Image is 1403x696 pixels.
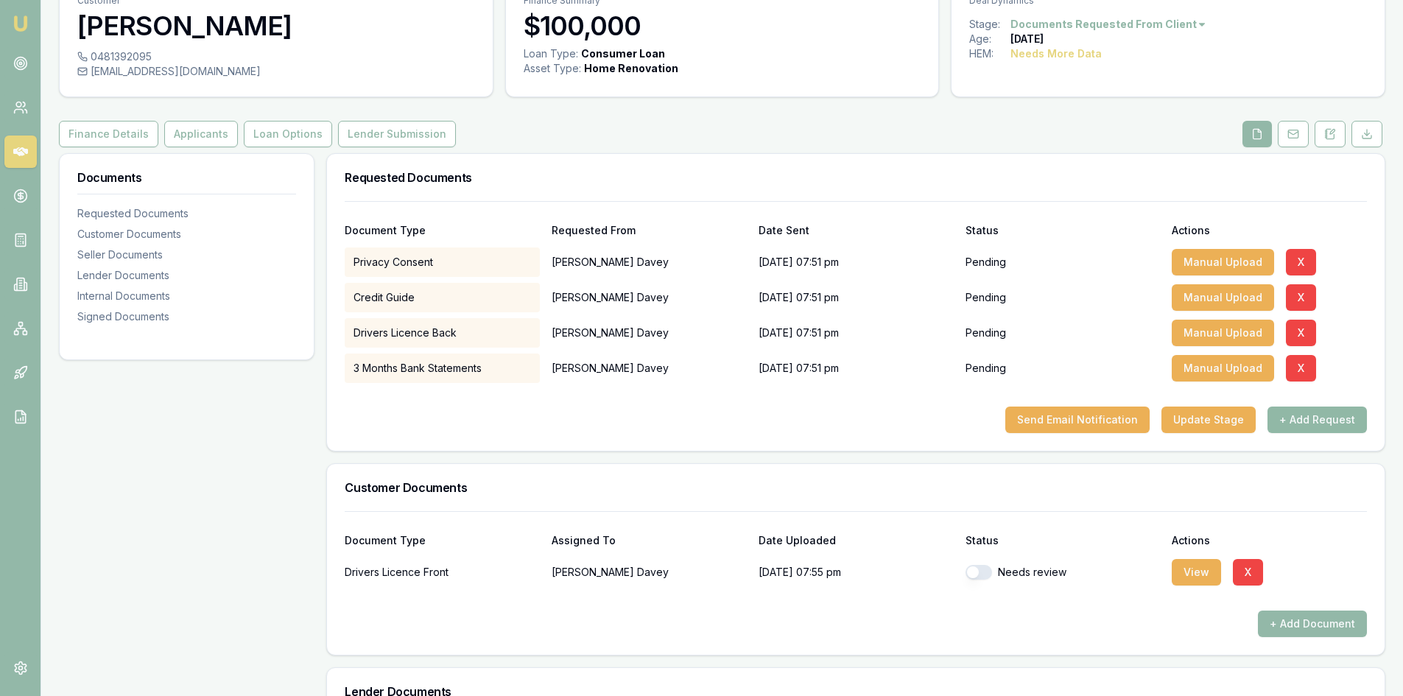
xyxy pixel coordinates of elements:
p: Pending [966,361,1006,376]
div: Signed Documents [77,309,296,324]
button: X [1286,284,1316,311]
div: Date Sent [759,225,954,236]
p: Pending [966,326,1006,340]
div: Status [966,535,1161,546]
div: Requested From [552,225,747,236]
div: Actions [1172,535,1367,546]
p: [PERSON_NAME] Davey [552,354,747,383]
div: Consumer Loan [581,46,665,61]
div: [DATE] 07:51 pm [759,318,954,348]
div: [DATE] 07:51 pm [759,247,954,277]
button: Update Stage [1161,407,1256,433]
p: [DATE] 07:55 pm [759,558,954,587]
div: HEM: [969,46,1010,61]
div: Needs More Data [1010,46,1102,61]
button: View [1172,559,1221,586]
button: Manual Upload [1172,355,1274,382]
button: X [1286,355,1316,382]
div: Credit Guide [345,283,540,312]
div: Assigned To [552,535,747,546]
div: Internal Documents [77,289,296,303]
div: Age: [969,32,1010,46]
div: Document Type [345,535,540,546]
button: Loan Options [244,121,332,147]
div: Privacy Consent [345,247,540,277]
div: Asset Type : [524,61,581,76]
button: Applicants [164,121,238,147]
a: Lender Submission [335,121,459,147]
div: Date Uploaded [759,535,954,546]
button: Finance Details [59,121,158,147]
div: Home Renovation [584,61,678,76]
div: Needs review [966,565,1161,580]
div: 3 Months Bank Statements [345,354,540,383]
h3: [PERSON_NAME] [77,11,475,41]
p: [PERSON_NAME] Davey [552,247,747,277]
button: X [1286,320,1316,346]
div: Customer Documents [77,227,296,242]
div: [DATE] [1010,32,1044,46]
div: [DATE] 07:51 pm [759,283,954,312]
div: Actions [1172,225,1367,236]
button: + Add Request [1267,407,1367,433]
h3: Requested Documents [345,172,1367,183]
button: Manual Upload [1172,249,1274,275]
h3: Customer Documents [345,482,1367,493]
a: Loan Options [241,121,335,147]
div: Requested Documents [77,206,296,221]
p: [PERSON_NAME] Davey [552,318,747,348]
div: Lender Documents [77,268,296,283]
img: emu-icon-u.png [12,15,29,32]
div: Loan Type: [524,46,578,61]
div: [EMAIL_ADDRESS][DOMAIN_NAME] [77,64,475,79]
h3: Documents [77,172,296,183]
button: Send Email Notification [1005,407,1150,433]
div: Status [966,225,1161,236]
button: Documents Requested From Client [1010,17,1207,32]
a: Finance Details [59,121,161,147]
div: Drivers Licence Front [345,558,540,587]
p: [PERSON_NAME] Davey [552,558,747,587]
button: Lender Submission [338,121,456,147]
p: Pending [966,255,1006,270]
button: X [1286,249,1316,275]
div: 0481392095 [77,49,475,64]
p: [PERSON_NAME] Davey [552,283,747,312]
h3: $100,000 [524,11,921,41]
a: Applicants [161,121,241,147]
button: X [1233,559,1263,586]
div: Stage: [969,17,1010,32]
button: Manual Upload [1172,320,1274,346]
div: Seller Documents [77,247,296,262]
div: Document Type [345,225,540,236]
button: + Add Document [1258,611,1367,637]
div: Drivers Licence Back [345,318,540,348]
div: [DATE] 07:51 pm [759,354,954,383]
p: Pending [966,290,1006,305]
button: Manual Upload [1172,284,1274,311]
